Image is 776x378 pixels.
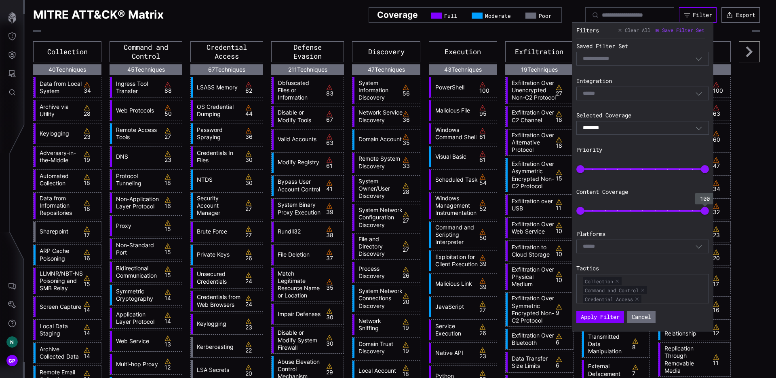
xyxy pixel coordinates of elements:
div: 6 [556,333,571,345]
div: 14 [84,301,99,313]
div: 10 [556,271,571,283]
a: Remote Access Tools [112,126,160,141]
button: Toggle options menu [695,243,702,250]
a: Disable or Modify Tools [274,109,322,123]
div: 36 [403,110,418,123]
a: Domain Account [354,136,403,143]
div: 100 [479,81,495,93]
a: Impair Defenses [274,310,322,318]
a: Web Protocols [112,107,160,114]
a: OS Credential Dumping [193,103,241,118]
div: 36 [245,127,261,140]
a: Disable or Modify System Firewall [274,329,322,351]
div: Filter [693,11,712,19]
label: Tactics [576,265,709,272]
a: Modify Registry [274,159,322,166]
a: File and Directory Discovery [354,236,403,258]
div: 41 [326,180,342,192]
div: 47 [713,157,728,169]
div: 27 [245,226,261,238]
button: Apply Filter [576,311,624,323]
span: GP [8,357,16,365]
label: Saved Filter Set [576,42,709,50]
div: Collection [33,41,101,62]
div: 13 [164,335,180,347]
div: 30 [326,308,342,320]
a: Keylogging [193,320,241,327]
a: Ingress Tool Transfer [112,80,160,95]
div: 20 [713,249,728,261]
button: Save Filter Set [655,27,705,34]
div: 61 [479,127,495,140]
a: Exfiltration Over Physical Medium [508,266,556,288]
a: Local Data Staging [36,323,84,337]
div: 56 [403,84,418,96]
label: Platforms [576,230,709,238]
h1: MITRE ATT&CK® Matrix [33,7,164,23]
a: System Information Discovery [354,79,403,102]
div: 23 [479,347,495,359]
a: Process Discovery [354,265,403,280]
a: Password Spraying [193,126,241,141]
div: 19 [403,319,418,331]
div: 34 [84,81,99,93]
div: 95 [479,104,495,117]
div: 8 [632,338,647,350]
div: 19 Techniques [505,64,574,75]
div: 34 [713,180,728,192]
a: Match Legitimate Resource Name or Location [274,270,322,299]
div: Command and Control [110,41,182,62]
a: Multi-hop Proxy [112,361,160,368]
a: Obfuscated Files or Information [274,79,322,102]
a: Exfiltration Over Asymmetric Encrypted Non-C2 Protocol [508,160,556,190]
a: Sharepoint [36,228,84,235]
div: 18 [556,110,571,123]
div: 43 Techniques [429,64,497,75]
button: Filter [679,7,717,23]
span: Save Filter Set [662,27,704,34]
div: 37 [326,249,342,261]
a: Exfiltration Over Bluetooth [508,332,556,346]
a: Exfiltration to Cloud Storage [508,244,556,258]
a: DNS [112,153,160,160]
button: Clear All [618,27,651,34]
span: Credential Access [583,295,641,303]
a: Data Transfer Size Limits [508,355,556,370]
a: System Owner/User Discovery [354,178,403,200]
div: 18 [84,174,99,186]
div: 47 Techniques [352,64,420,75]
div: 67 [326,110,342,123]
div: 14 [84,324,99,336]
div: 23 [713,226,728,238]
a: NTDS [193,176,241,183]
div: 15 [164,266,180,278]
div: 40 Techniques [33,64,101,75]
div: 39 [479,278,495,290]
div: 62 [245,81,261,93]
a: Data from Information Repositories [36,195,84,217]
div: 50 [479,229,495,241]
div: Discovery [352,41,420,62]
a: Data from Local System [36,80,84,95]
div: 211 Techniques [271,64,344,75]
div: 18 [556,136,571,149]
div: 10 [556,245,571,257]
div: 15 [164,243,180,255]
div: 12 [713,324,728,336]
a: Network Sniffing [354,317,403,332]
div: 16 [84,249,99,261]
a: Network Service Discovery [354,109,403,123]
a: Symmetric Cryptography [112,288,160,302]
a: Replication Through Removable Media [660,345,709,374]
div: 63 [326,134,342,146]
a: Service Execution [431,323,479,337]
button: Toggle options menu [695,124,702,132]
div: Credential Access [190,41,263,62]
a: Windows Command Shell [431,126,479,141]
button: Toggle options menu [695,90,702,97]
div: Filters [576,27,599,34]
div: Exfiltration [505,41,574,62]
button: Toggle options menu [695,55,702,62]
div: 30 [245,151,261,163]
a: Archive Collected Data [36,346,84,360]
